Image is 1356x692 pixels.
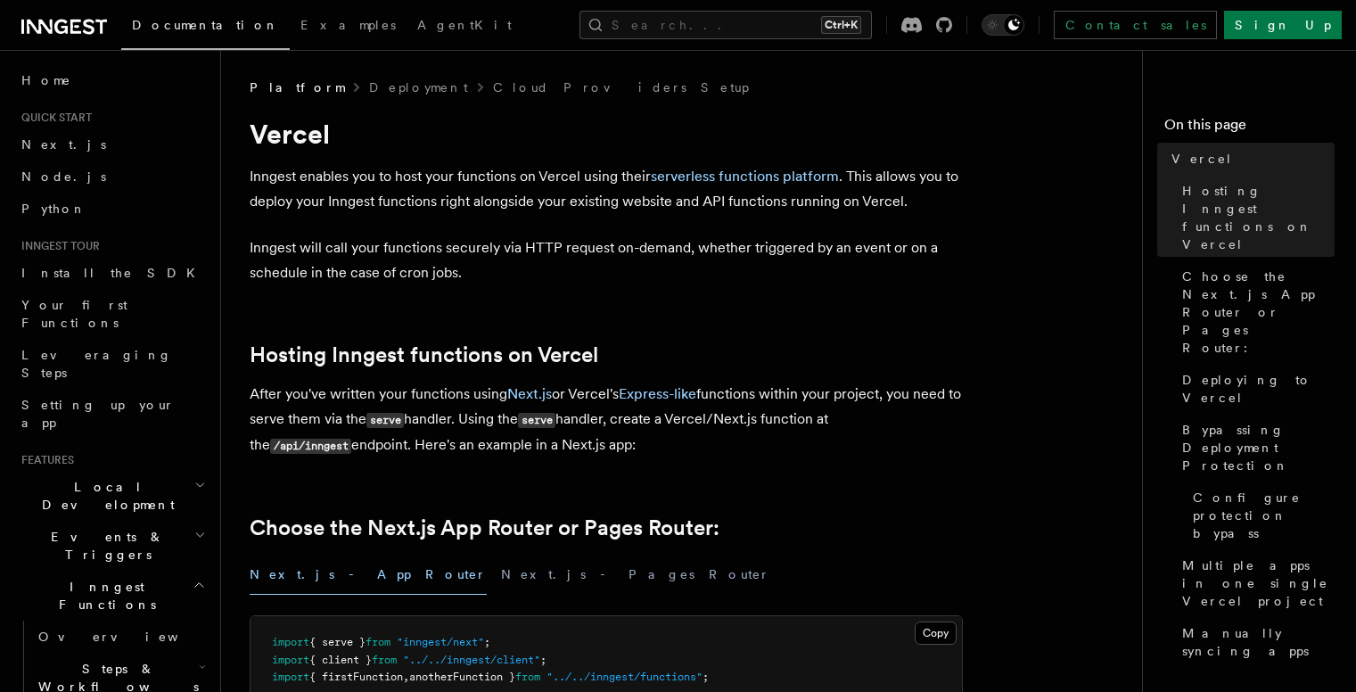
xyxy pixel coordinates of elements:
a: Examples [290,5,407,48]
h1: Vercel [250,118,963,150]
a: serverless functions platform [651,168,839,185]
span: from [515,671,540,683]
span: Local Development [14,478,194,514]
span: import [272,671,309,683]
span: "inngest/next" [397,636,484,648]
a: Next.js [507,385,552,402]
button: Next.js - Pages Router [501,555,770,595]
span: "../../inngest/client" [403,654,540,666]
a: AgentKit [407,5,522,48]
button: Next.js - App Router [250,555,487,595]
span: from [366,636,390,648]
h4: On this page [1164,114,1335,143]
span: { serve } [309,636,366,648]
span: Setting up your app [21,398,175,430]
span: { client } [309,654,372,666]
a: Deployment [369,78,468,96]
a: Leveraging Steps [14,339,210,389]
a: Setting up your app [14,389,210,439]
a: Hosting Inngest functions on Vercel [250,342,598,367]
a: Hosting Inngest functions on Vercel [1175,175,1335,260]
code: serve [518,413,555,428]
span: import [272,654,309,666]
span: Install the SDK [21,266,206,280]
span: anotherFunction } [409,671,515,683]
span: Inngest Functions [14,578,193,614]
span: Hosting Inngest functions on Vercel [1182,182,1335,253]
span: from [372,654,397,666]
button: Copy [915,622,957,645]
span: import [272,636,309,648]
a: Cloud Providers Setup [493,78,749,96]
span: ; [703,671,709,683]
span: Configure protection bypass [1193,489,1335,542]
a: Vercel [1164,143,1335,175]
span: Next.js [21,137,106,152]
a: Choose the Next.js App Router or Pages Router: [1175,260,1335,364]
span: Platform [250,78,344,96]
button: Inngest Functions [14,571,210,621]
a: Next.js [14,128,210,161]
span: Quick start [14,111,92,125]
span: Documentation [132,18,279,32]
span: Node.js [21,169,106,184]
a: Sign Up [1224,11,1342,39]
span: Bypassing Deployment Protection [1182,421,1335,474]
a: Install the SDK [14,257,210,289]
a: Documentation [121,5,290,50]
span: ; [540,654,547,666]
a: Node.js [14,161,210,193]
a: Express-like [619,385,696,402]
a: Configure protection bypass [1186,482,1335,549]
a: Your first Functions [14,289,210,339]
span: Examples [300,18,396,32]
span: Manually syncing apps [1182,624,1335,660]
span: Vercel [1171,150,1233,168]
span: ; [484,636,490,648]
span: "../../inngest/functions" [547,671,703,683]
code: /api/inngest [270,439,351,454]
span: Events & Triggers [14,528,194,564]
span: { firstFunction [309,671,403,683]
a: Home [14,64,210,96]
a: Overview [31,621,210,653]
a: Choose the Next.js App Router or Pages Router: [250,515,719,540]
span: Deploying to Vercel [1182,371,1335,407]
span: Choose the Next.js App Router or Pages Router: [1182,268,1335,357]
span: Leveraging Steps [21,348,172,380]
a: Python [14,193,210,225]
button: Search...Ctrl+K [579,11,872,39]
code: serve [366,413,404,428]
a: Bypassing Deployment Protection [1175,414,1335,482]
button: Events & Triggers [14,521,210,571]
a: Manually syncing apps [1175,617,1335,667]
span: Inngest tour [14,239,100,253]
p: Inngest enables you to host your functions on Vercel using their . This allows you to deploy your... [250,164,963,214]
a: Contact sales [1054,11,1217,39]
a: Deploying to Vercel [1175,364,1335,414]
span: Your first Functions [21,298,127,330]
span: Features [14,453,74,467]
kbd: Ctrl+K [821,16,861,34]
a: Multiple apps in one single Vercel project [1175,549,1335,617]
span: Home [21,71,71,89]
p: Inngest will call your functions securely via HTTP request on-demand, whether triggered by an eve... [250,235,963,285]
span: Python [21,202,86,216]
span: Multiple apps in one single Vercel project [1182,556,1335,610]
span: , [403,671,409,683]
button: Toggle dark mode [982,14,1024,36]
p: After you've written your functions using or Vercel's functions within your project, you need to ... [250,382,963,458]
span: AgentKit [417,18,512,32]
span: Overview [38,630,222,644]
button: Local Development [14,471,210,521]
